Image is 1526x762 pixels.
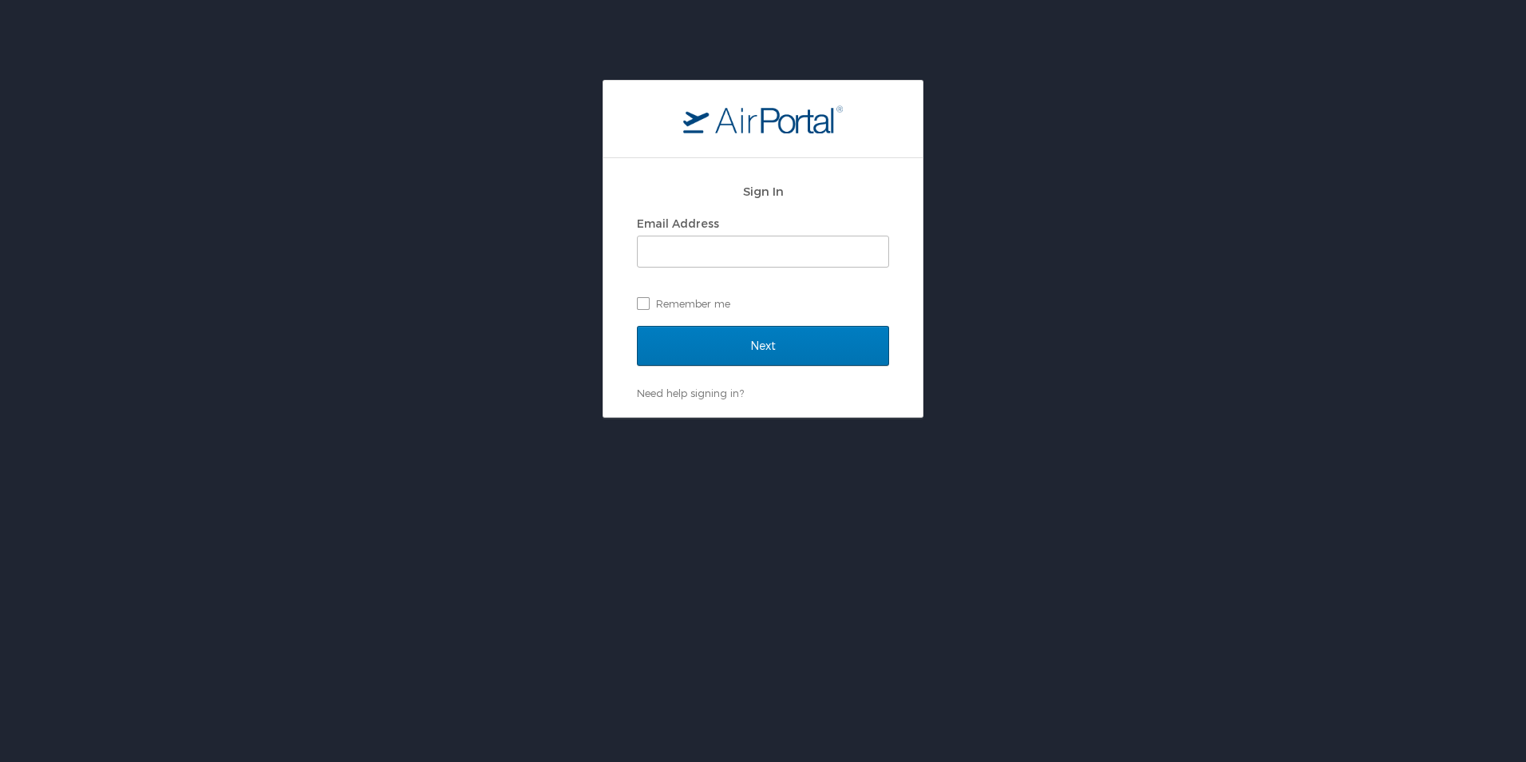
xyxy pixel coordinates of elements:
img: logo [683,105,843,133]
a: Need help signing in? [637,387,744,399]
h2: Sign In [637,182,889,200]
label: Email Address [637,216,719,230]
label: Remember me [637,292,889,316]
input: Next [637,326,889,366]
